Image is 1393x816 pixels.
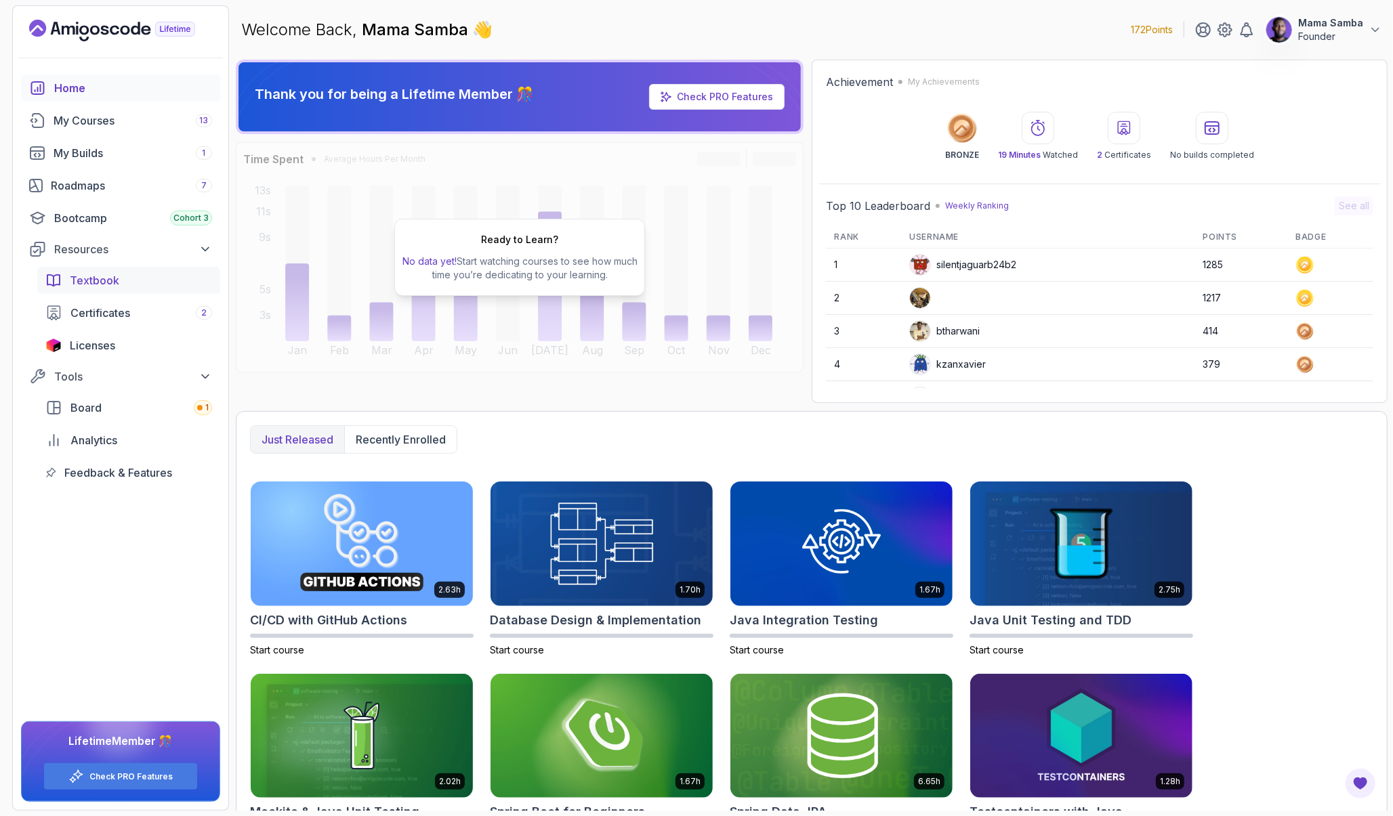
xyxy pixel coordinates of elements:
a: Java Unit Testing and TDD card2.75hJava Unit Testing and TDDStart course [970,481,1193,657]
span: Cohort 3 [173,213,209,223]
a: textbook [37,267,220,294]
span: Start course [490,644,544,656]
span: Board [70,400,102,416]
p: Start watching courses to see how much time you’re dedicating to your learning. [400,255,639,282]
h2: Top 10 Leaderboard [826,198,930,214]
td: 1285 [1194,249,1287,282]
img: Spring Boot for Beginners card [491,674,713,798]
span: 1 [205,402,209,413]
h2: Database Design & Implementation [490,611,701,630]
img: Java Unit Testing and TDD card [970,481,1192,606]
div: kzanxavier [909,353,986,375]
p: No builds completed [1170,150,1254,160]
span: Licenses [70,337,115,353]
p: Recently enrolled [356,431,446,448]
img: Java Integration Testing card [730,481,953,606]
td: 379 [1194,348,1287,381]
th: Username [901,226,1194,249]
img: jetbrains icon [45,339,62,352]
span: Certificates [70,305,130,321]
span: Start course [970,644,1024,656]
img: Spring Data JPA card [730,674,953,798]
span: Analytics [70,432,117,448]
p: 172 Points [1131,23,1173,37]
span: 13 [200,115,209,126]
button: user profile imageMama SambaFounder [1266,16,1382,43]
a: licenses [37,332,220,359]
p: 1.67h [680,776,701,787]
button: Recently enrolled [344,426,457,453]
a: Java Integration Testing card1.67hJava Integration TestingStart course [730,481,953,657]
h2: Achievement [826,74,893,90]
a: bootcamp [21,205,220,232]
p: Weekly Ranking [945,200,1009,211]
div: My Courses [54,112,212,129]
div: Bootcamp [54,210,212,226]
img: user profile image [910,288,930,308]
span: 2 [1097,150,1102,160]
img: default monster avatar [910,255,930,275]
p: 2.63h [438,584,461,595]
div: My Builds [54,145,212,161]
td: 414 [1194,315,1287,348]
span: No data yet! [402,255,457,267]
img: CI/CD with GitHub Actions card [251,481,473,606]
img: Mockito & Java Unit Testing card [251,674,473,798]
p: 1.28h [1160,776,1180,787]
button: Open Feedback Button [1344,767,1377,800]
img: user profile image [910,321,930,341]
td: 5 [826,381,901,414]
button: Tools [21,364,220,389]
h2: Ready to Learn? [481,233,558,246]
span: Start course [250,644,304,656]
p: BRONZE [945,150,979,160]
span: Textbook [70,272,119,288]
a: CI/CD with GitHub Actions card2.63hCI/CD with GitHub ActionsStart course [250,481,474,657]
p: 1.67h [919,584,940,595]
span: 2 [201,307,207,318]
a: certificates [37,299,220,326]
div: Roadmaps [51,177,212,194]
div: Tools [54,368,212,385]
th: Badge [1287,226,1373,249]
a: Check PRO Features [649,84,785,110]
a: Landing page [29,20,226,41]
div: alshark [909,387,968,408]
a: feedback [37,459,220,486]
button: Just released [251,426,344,453]
td: 2 [826,282,901,315]
img: Testcontainers with Java card [970,674,1192,798]
span: Start course [730,644,784,656]
div: Resources [54,241,212,257]
button: Resources [21,237,220,261]
div: Home [54,80,212,96]
span: 1 [203,148,206,158]
h2: CI/CD with GitHub Actions [250,611,407,630]
div: btharwani [909,320,980,342]
td: 291 [1194,381,1287,414]
p: Just released [262,431,333,448]
a: home [21,74,220,102]
h2: Java Integration Testing [730,611,878,630]
a: analytics [37,427,220,454]
span: 19 Minutes [998,150,1041,160]
p: Welcome Back, [241,19,493,41]
p: Watched [998,150,1078,160]
img: Database Design & Implementation card [491,481,713,606]
a: board [37,394,220,421]
a: Check PRO Features [89,771,173,782]
a: roadmaps [21,172,220,199]
h2: Java Unit Testing and TDD [970,611,1131,630]
p: Founder [1298,30,1363,43]
img: user profile image [1266,17,1292,43]
button: Check PRO Features [43,763,198,790]
th: Rank [826,226,901,249]
span: 7 [201,180,207,191]
td: 4 [826,348,901,381]
td: 3 [826,315,901,348]
p: Mama Samba [1298,16,1363,30]
th: Points [1194,226,1287,249]
a: Check PRO Features [677,91,773,102]
p: 6.65h [918,776,940,787]
span: Feedback & Features [64,465,172,481]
